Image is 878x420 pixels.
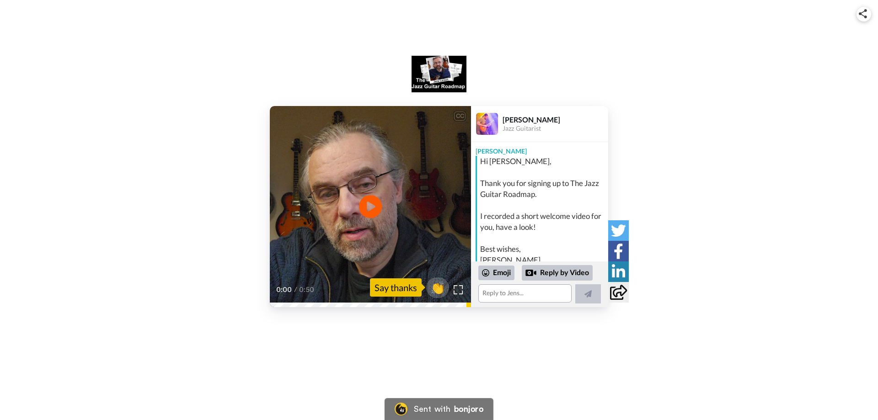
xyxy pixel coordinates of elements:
[276,284,292,295] span: 0:00
[426,277,449,298] button: 👏
[294,284,297,295] span: /
[454,112,466,121] div: CC
[859,9,867,18] img: ic_share.svg
[299,284,315,295] span: 0:50
[503,115,608,124] div: [PERSON_NAME]
[454,285,463,294] img: Full screen
[476,113,498,135] img: Profile Image
[522,265,593,281] div: Reply by Video
[480,156,606,266] div: Hi [PERSON_NAME], Thank you for signing up to The Jazz Guitar Roadmap. I recorded a short welcome...
[370,278,422,297] div: Say thanks
[412,56,466,92] img: logo
[426,280,449,295] span: 👏
[471,142,608,156] div: [PERSON_NAME]
[525,267,536,278] div: Reply by Video
[478,266,514,280] div: Emoji
[503,125,608,133] div: Jazz Guitarist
